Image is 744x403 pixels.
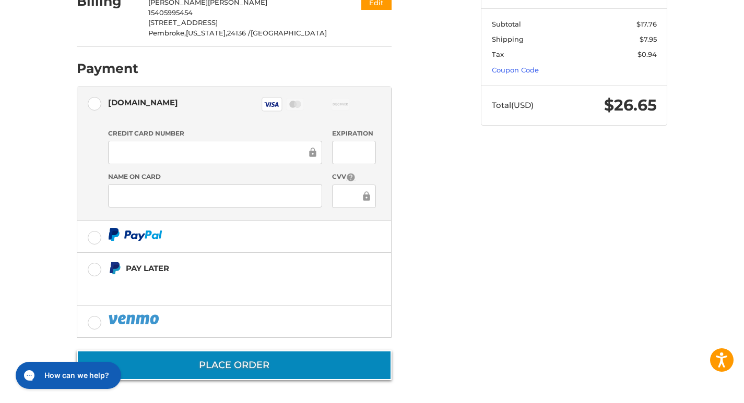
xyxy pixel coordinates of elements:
[604,95,657,115] span: $26.65
[108,313,161,326] img: PayPal icon
[227,29,251,37] span: 24136 /
[108,277,326,293] iframe: PayPal Message 2
[10,358,124,393] iframe: Gorgias live chat messenger
[332,172,375,182] label: CVV
[492,50,504,58] span: Tax
[640,35,657,43] span: $7.95
[108,172,322,181] label: Name on Card
[148,29,186,37] span: Pembroke,
[108,129,322,138] label: Credit Card Number
[108,94,178,111] div: [DOMAIN_NAME]
[636,20,657,28] span: $17.76
[108,262,121,275] img: Pay Later icon
[492,20,521,28] span: Subtotal
[77,350,392,380] button: Place Order
[108,228,162,241] img: PayPal icon
[332,129,375,138] label: Expiration
[492,35,524,43] span: Shipping
[492,66,539,74] a: Coupon Code
[637,50,657,58] span: $0.94
[148,8,193,17] span: 15405995454
[148,18,218,27] span: [STREET_ADDRESS]
[77,60,138,77] h2: Payment
[251,29,327,37] span: [GEOGRAPHIC_DATA]
[186,29,227,37] span: [US_STATE],
[126,260,326,277] div: Pay Later
[492,100,534,110] span: Total (USD)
